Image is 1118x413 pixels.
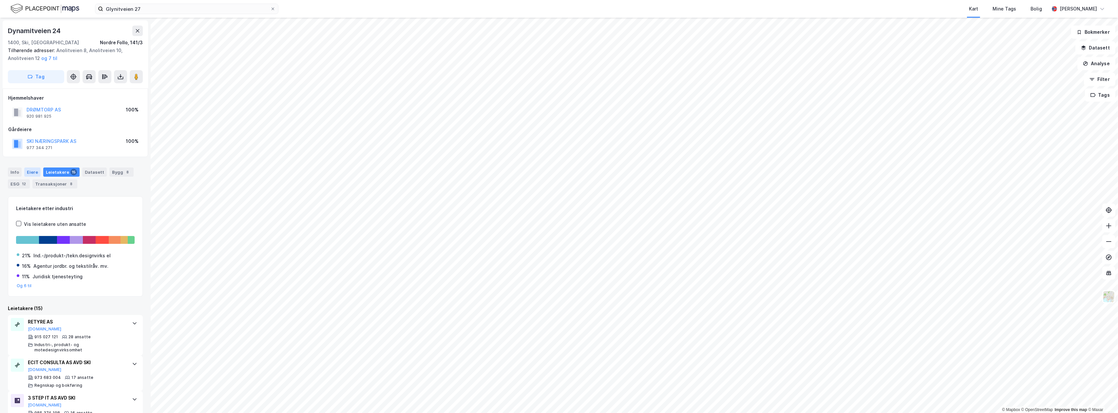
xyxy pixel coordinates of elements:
[32,179,77,188] div: Transaksjoner
[33,262,108,270] div: Agentur jordbr. og tekstilråv. mv.
[28,394,125,402] div: 3 STEP IT AS AVD SKI
[103,4,270,14] input: Søk på adresse, matrikkel, gårdeiere, leietakere eller personer
[1060,5,1097,13] div: [PERSON_NAME]
[8,94,142,102] div: Hjemmelshaver
[1002,407,1020,412] a: Mapbox
[1085,382,1118,413] iframe: Chat Widget
[1084,73,1115,86] button: Filter
[993,5,1016,13] div: Mine Tags
[82,167,107,177] div: Datasett
[28,326,62,332] button: [DOMAIN_NAME]
[71,375,93,380] div: 17 ansatte
[8,126,142,133] div: Gårdeiere
[28,403,62,408] button: [DOMAIN_NAME]
[24,167,41,177] div: Eiere
[32,273,83,281] div: Juridisk tjenesteyting
[22,273,30,281] div: 11%
[22,262,31,270] div: 16%
[1077,57,1115,70] button: Analyse
[8,26,62,36] div: Dynamitveien 24
[8,48,56,53] span: Tilhørende adresser:
[68,334,91,340] div: 28 ansatte
[27,145,52,150] div: 977 344 271
[124,169,131,175] div: 8
[1055,407,1087,412] a: Improve this map
[27,114,51,119] div: 920 981 925
[8,47,138,62] div: Anolitveien 8, Anolitveien 10, Anolitveien 12
[28,367,62,372] button: [DOMAIN_NAME]
[8,179,30,188] div: ESG
[1085,88,1115,102] button: Tags
[109,167,134,177] div: Bygg
[34,342,125,353] div: Industri-, produkt- og motedesignvirksomhet
[28,318,125,326] div: RETYRE AS
[1021,407,1053,412] a: OpenStreetMap
[24,220,86,228] div: Vis leietakere uten ansatte
[8,70,64,83] button: Tag
[16,205,135,212] div: Leietakere etter industri
[34,383,82,388] div: Regnskap og bokføring
[17,283,32,288] button: Og 6 til
[969,5,978,13] div: Kart
[126,137,139,145] div: 100%
[8,39,79,47] div: 1400, Ski, [GEOGRAPHIC_DATA]
[1085,382,1118,413] div: Kontrollprogram for chat
[8,305,143,312] div: Leietakere (15)
[1031,5,1042,13] div: Bolig
[34,375,61,380] div: 973 683 004
[33,252,111,260] div: Ind.-/produkt-/tekn.designvirks el
[126,106,139,114] div: 100%
[10,3,79,14] img: logo.f888ab2527a4732fd821a326f86c7f29.svg
[8,167,22,177] div: Info
[21,181,27,187] div: 12
[1075,41,1115,54] button: Datasett
[100,39,143,47] div: Nordre Follo, 141/3
[70,169,77,175] div: 15
[68,181,75,187] div: 8
[43,167,80,177] div: Leietakere
[22,252,31,260] div: 21%
[1071,26,1115,39] button: Bokmerker
[34,334,58,340] div: 915 027 121
[28,359,125,366] div: ECIT CONSULTA AS AVD SKI
[1103,290,1115,303] img: Z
